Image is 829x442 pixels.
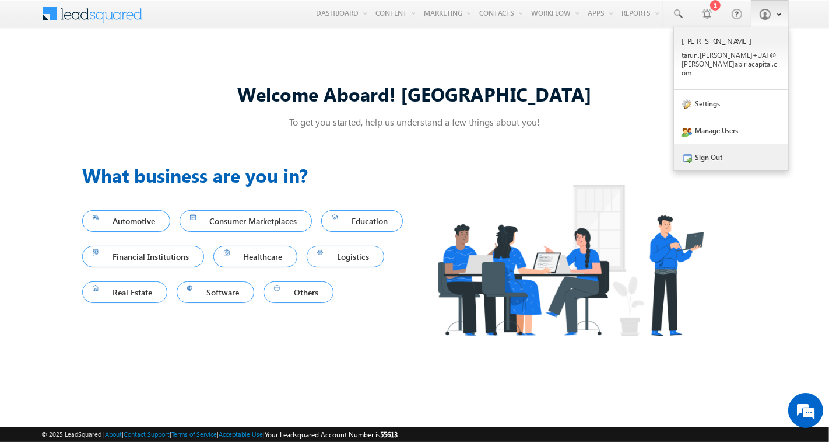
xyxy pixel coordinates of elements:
span: Software [187,284,244,300]
span: Automotive [93,213,160,229]
a: Settings [674,90,788,117]
h3: What business are you in? [82,161,414,189]
span: Real Estate [93,284,157,300]
span: Your Leadsquared Account Number is [265,430,398,439]
span: © 2025 LeadSquared | | | | | [41,429,398,440]
p: [PERSON_NAME] [682,36,781,46]
em: Start Chat [159,360,212,375]
span: 55613 [380,430,398,439]
span: Logistics [317,249,374,264]
a: Manage Users [674,117,788,144]
div: Welcome Aboard! [GEOGRAPHIC_DATA] [82,81,747,106]
span: Consumer Marketplaces [190,213,302,229]
img: d_60004797649_company_0_60004797649 [20,61,49,76]
textarea: Type your message and hit 'Enter' [15,108,213,350]
span: Others [274,284,323,300]
p: tarun .[PERSON_NAME] +UAT@ [PERSON_NAME] abirl acapi tal.c om [682,51,781,77]
span: Financial Institutions [93,249,194,264]
a: Acceptable Use [219,430,263,438]
span: Healthcare [224,249,287,264]
p: To get you started, help us understand a few things about you! [82,116,747,128]
span: Education [332,213,392,229]
a: About [105,430,122,438]
a: Contact Support [124,430,170,438]
a: Sign Out [674,144,788,170]
div: Minimize live chat window [191,6,219,34]
a: [PERSON_NAME] tarun.[PERSON_NAME]+UAT@[PERSON_NAME]abirlacapital.com [674,27,788,90]
a: Terms of Service [171,430,217,438]
div: Chat with us now [61,61,196,76]
img: Industry.png [414,161,726,359]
